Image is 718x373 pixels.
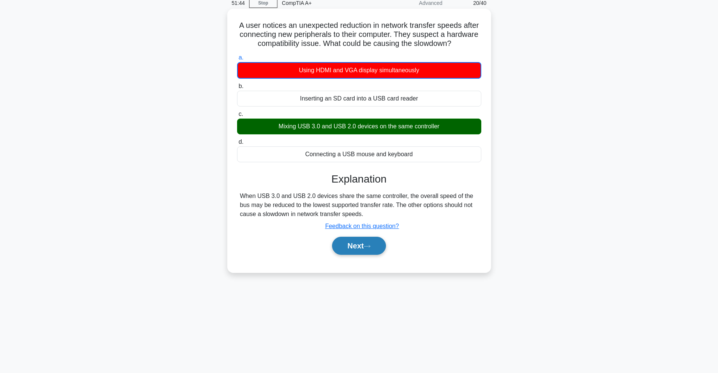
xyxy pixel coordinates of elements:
[239,83,243,89] span: b.
[237,91,481,107] div: Inserting an SD card into a USB card reader
[240,192,478,219] div: When USB 3.0 and USB 2.0 devices share the same controller, the overall speed of the bus may be r...
[239,54,243,61] span: a.
[239,111,243,117] span: c.
[237,119,481,134] div: Mixing USB 3.0 and USB 2.0 devices on the same controller
[242,173,477,186] h3: Explanation
[237,62,481,79] div: Using HDMI and VGA display simultaneously
[325,223,399,229] a: Feedback on this question?
[236,21,482,49] h5: A user notices an unexpected reduction in network transfer speeds after connecting new peripheral...
[237,146,481,162] div: Connecting a USB mouse and keyboard
[239,139,243,145] span: d.
[332,237,386,255] button: Next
